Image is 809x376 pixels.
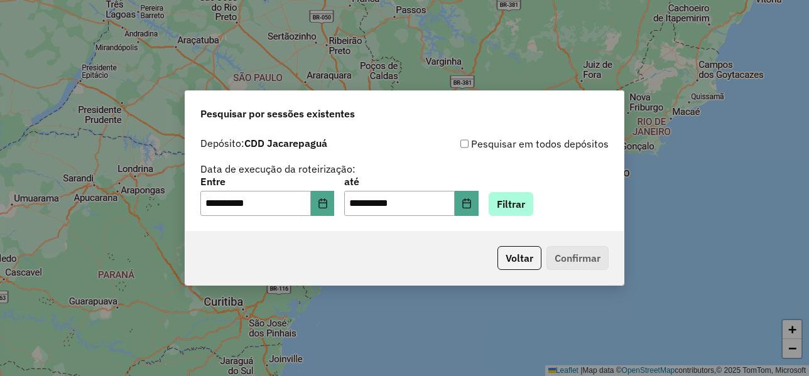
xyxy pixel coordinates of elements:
label: Entre [200,174,334,189]
div: Pesquisar em todos depósitos [404,136,609,151]
button: Filtrar [489,192,533,216]
label: Data de execução da roteirização: [200,161,356,176]
button: Choose Date [311,191,335,216]
span: Pesquisar por sessões existentes [200,106,355,121]
button: Voltar [497,246,541,270]
label: até [344,174,478,189]
label: Depósito: [200,136,327,151]
strong: CDD Jacarepaguá [244,137,327,149]
button: Choose Date [455,191,479,216]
